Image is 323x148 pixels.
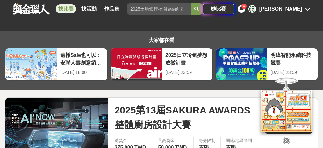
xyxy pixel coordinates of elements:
span: 2025第13屆SAKURA AWARDS整體廚房設計大賽 [115,103,260,132]
div: [DATE] 23:59 [270,69,314,76]
img: d2146d9a-e6f6-4337-9592-8cefde37ba6b.png [261,90,312,132]
span: 4 [243,4,245,8]
a: 找比賽 [56,4,76,13]
div: [PERSON_NAME] [259,5,302,13]
a: 辦比賽 [203,4,234,14]
div: 國籍/地區限制 [226,137,252,144]
a: 2025日立冷氣夢想成徵計畫[DATE] 23:59 [110,48,213,81]
span: 大家都在看 [147,37,176,43]
div: 明緯智能永續科技競賽 [270,51,314,66]
input: 2025土地銀行校園金融創意挑戰賽：從你出發 開啟智慧金融新頁 [127,3,191,15]
div: 林 [248,5,256,13]
span: 最高獎金 [158,137,188,144]
span: 總獎金 [115,137,148,144]
div: [DATE] 23:59 [165,69,209,76]
a: 明緯智能永續科技競賽[DATE] 23:59 [215,48,318,81]
a: 找活動 [79,4,99,13]
a: 這樣Sale也可以： 安聯人壽創意銷售法募集[DATE] 18:00 [5,48,108,81]
div: 身分限制 [199,137,215,144]
div: [DATE] 18:00 [60,69,104,76]
div: 2025日立冷氣夢想成徵計畫 [165,51,209,66]
a: 作品集 [102,4,122,13]
div: 這樣Sale也可以： 安聯人壽創意銷售法募集 [60,51,104,66]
